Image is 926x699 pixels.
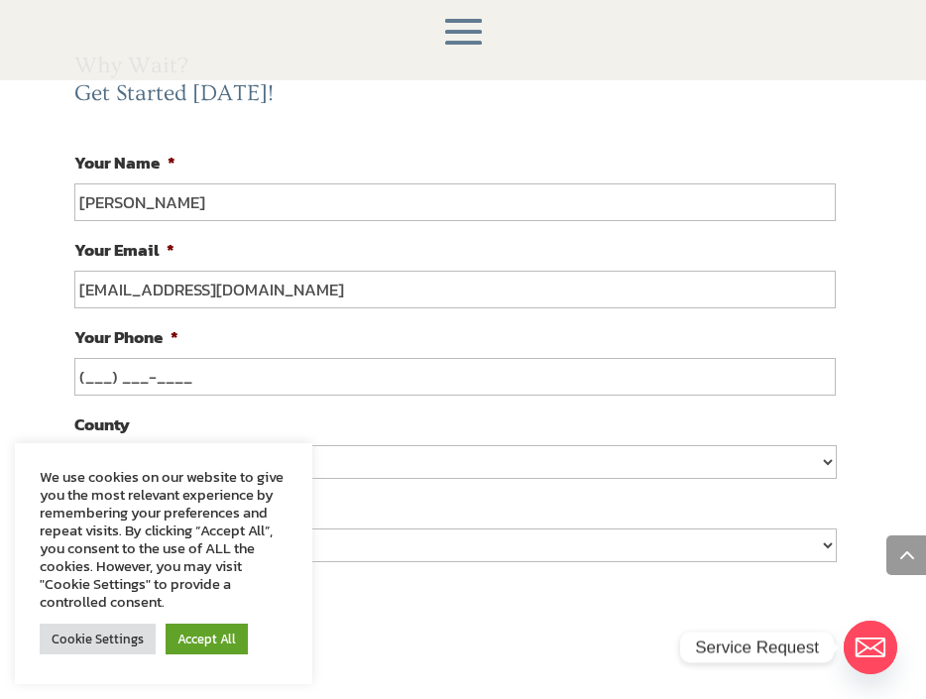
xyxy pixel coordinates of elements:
a: Accept All [166,624,248,654]
a: Email [844,621,897,674]
label: Your Name [74,152,175,174]
label: Your Email [74,239,174,261]
label: Your Phone [74,326,178,348]
a: Cookie Settings [40,624,156,654]
div: We use cookies on our website to give you the most relevant experience by remembering your prefer... [40,468,288,611]
h2: Why Wait? Get Started [DATE]! [74,53,853,117]
label: County [74,413,130,435]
